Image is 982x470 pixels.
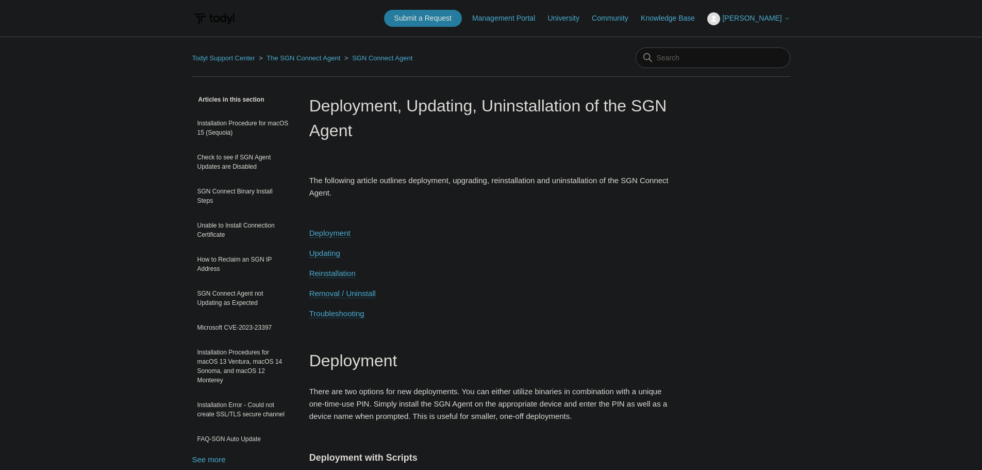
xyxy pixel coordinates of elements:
a: Check to see if SGN Agent Updates are Disabled [192,148,294,176]
span: Reinstallation [309,269,356,278]
h1: Deployment, Updating, Uninstallation of the SGN Agent [309,93,673,143]
a: Troubleshooting [309,309,364,318]
a: Installation Procedure for macOS 15 (Sequoia) [192,114,294,142]
a: FAQ-SGN Auto Update [192,429,294,449]
a: Todyl Support Center [192,54,255,62]
a: How to Reclaim an SGN IP Address [192,250,294,279]
span: Updating [309,249,340,257]
a: Unable to Install Connection Certificate [192,216,294,245]
a: SGN Connect Agent not Updating as Expected [192,284,294,313]
img: Todyl Support Center Help Center home page [192,9,236,28]
span: Deployment with Scripts [309,452,418,463]
span: Deployment [309,351,397,370]
span: [PERSON_NAME] [722,14,781,22]
span: The following article outlines deployment, upgrading, reinstallation and uninstallation of the SG... [309,176,669,197]
a: Submit a Request [384,10,462,27]
button: [PERSON_NAME] [707,12,790,25]
a: Community [592,13,639,24]
li: SGN Connect Agent [342,54,412,62]
a: The SGN Connect Agent [267,54,340,62]
span: Deployment [309,229,351,237]
span: There are two options for new deployments. You can either utilize binaries in combination with a ... [309,387,668,420]
li: Todyl Support Center [192,54,257,62]
a: Microsoft CVE-2023-23397 [192,318,294,337]
a: Installation Error - Could not create SSL/TLS secure channel [192,395,294,424]
a: Management Portal [472,13,545,24]
a: SGN Connect Agent [352,54,412,62]
a: Knowledge Base [641,13,705,24]
span: Articles in this section [192,96,264,103]
a: Deployment [309,229,351,238]
span: Removal / Uninstall [309,289,376,298]
input: Search [636,47,790,68]
a: Installation Procedures for macOS 13 Ventura, macOS 14 Sonoma, and macOS 12 Monterey [192,343,294,390]
a: SGN Connect Binary Install Steps [192,182,294,210]
a: University [547,13,589,24]
li: The SGN Connect Agent [257,54,342,62]
a: Updating [309,249,340,258]
a: See more [192,455,226,464]
a: Removal / Uninstall [309,289,376,298]
a: Reinstallation [309,269,356,278]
